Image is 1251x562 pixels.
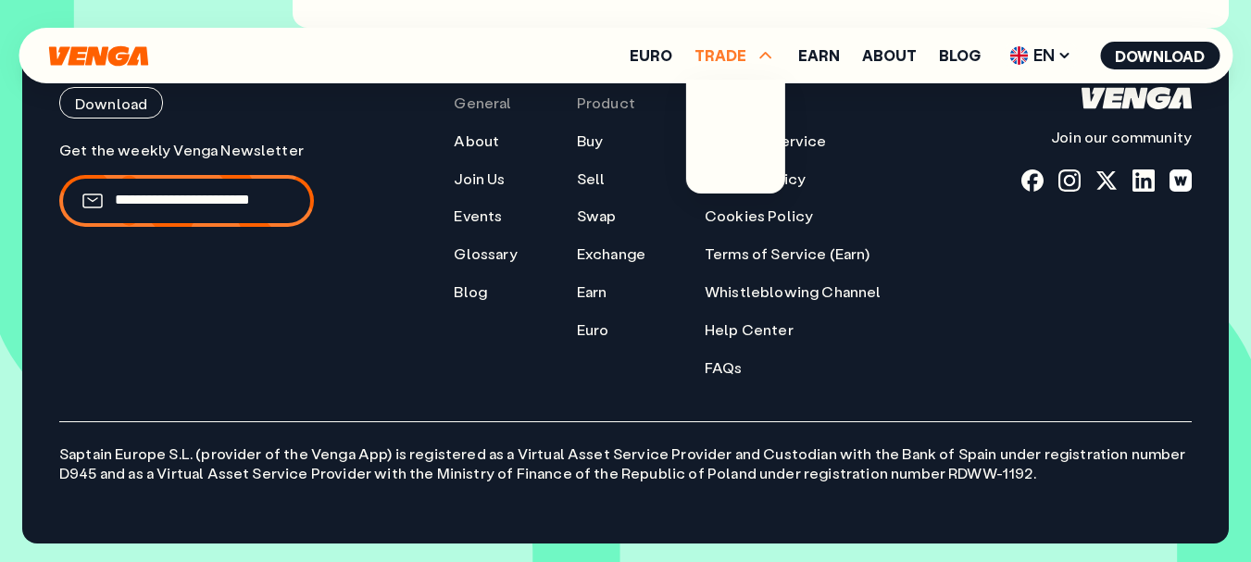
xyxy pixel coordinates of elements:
[46,45,150,67] svg: Home
[705,244,869,264] a: Terms of Service (Earn)
[577,320,609,340] a: Euro
[59,87,163,119] button: Download
[1021,128,1192,147] p: Join our community
[59,421,1192,483] p: Saptain Europe S.L. (provider of the Venga App) is registered as a Virtual Asset Service Provider...
[939,48,981,63] a: Blog
[577,244,645,264] a: Exchange
[454,131,499,151] a: About
[1003,41,1078,70] span: EN
[577,169,606,189] a: Sell
[705,320,794,340] a: Help Center
[630,48,672,63] a: Euro
[705,358,743,378] a: FAQs
[454,244,517,264] a: Glossary
[694,44,776,67] span: TRADE
[454,94,511,113] span: General
[454,169,505,189] a: Join Us
[59,87,314,119] a: Download
[59,141,314,160] p: Get the weekly Venga Newsletter
[1009,46,1028,65] img: flag-uk
[1170,169,1192,192] a: warpcast
[577,94,635,113] span: Product
[694,48,746,63] span: TRADE
[862,48,917,63] a: About
[1100,42,1220,69] button: Download
[1021,169,1044,192] a: fb
[577,206,617,226] a: Swap
[705,282,882,302] a: Whistleblowing Channel
[1082,87,1192,109] svg: Home
[798,48,840,63] a: Earn
[577,131,603,151] a: Buy
[1095,169,1118,192] a: x
[577,282,607,302] a: Earn
[454,206,502,226] a: Events
[1132,169,1155,192] a: linkedin
[1058,169,1081,192] a: instagram
[454,282,487,302] a: Blog
[705,206,813,226] a: Cookies Policy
